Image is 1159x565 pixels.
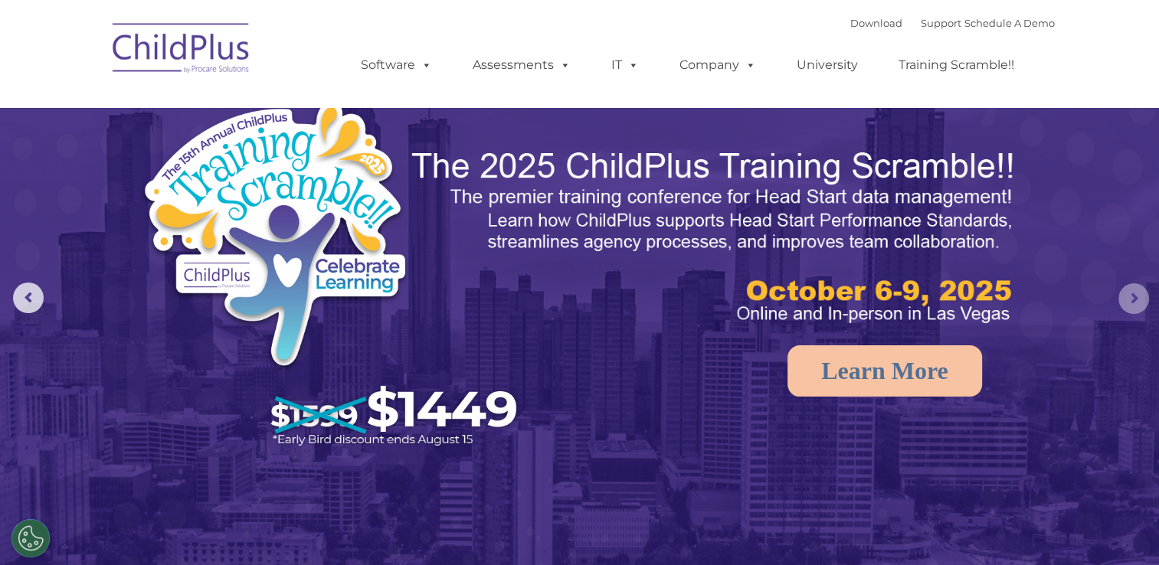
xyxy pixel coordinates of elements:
[11,519,50,557] button: Cookies Settings
[787,345,982,397] a: Learn More
[664,50,771,80] a: Company
[345,50,447,80] a: Software
[921,17,961,29] a: Support
[596,50,654,80] a: IT
[457,50,586,80] a: Assessments
[781,50,873,80] a: University
[850,17,1055,29] font: |
[964,17,1055,29] a: Schedule A Demo
[105,12,258,89] img: ChildPlus by Procare Solutions
[883,50,1030,80] a: Training Scramble!!
[850,17,902,29] a: Download
[213,101,260,113] span: Last name
[213,164,278,175] span: Phone number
